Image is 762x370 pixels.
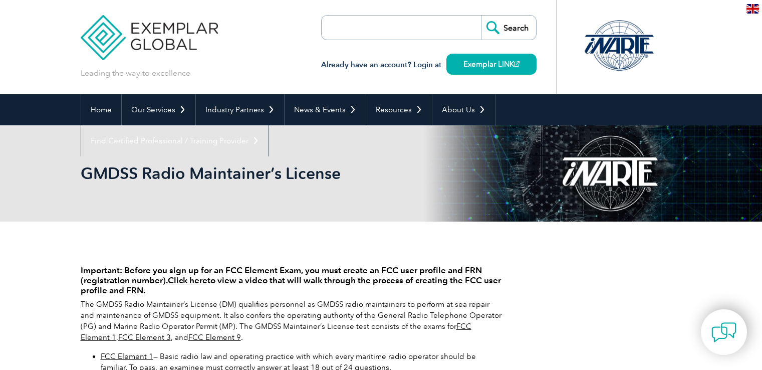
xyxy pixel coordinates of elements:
[366,94,432,125] a: Resources
[196,94,284,125] a: Industry Partners
[188,333,241,342] a: FCC Element 9
[122,94,195,125] a: Our Services
[746,4,759,14] img: en
[514,61,520,67] img: open_square.png
[81,299,501,343] p: The GMDSS Radio Maintainer’s License (DM) qualifies personnel as GMDSS radio maintainers to perfo...
[81,94,121,125] a: Home
[481,16,536,40] input: Search
[101,352,153,361] a: FCC Element 1
[118,333,171,342] a: FCC Element 3
[81,165,501,181] h2: GMDSS Radio Maintainer’s License
[168,275,207,285] a: Click here
[446,54,537,75] a: Exemplar LINK
[711,320,736,345] img: contact-chat.png
[81,68,190,79] p: Leading the way to excellence
[432,94,495,125] a: About Us
[81,265,501,295] h4: Important: Before you sign up for an FCC Element Exam, you must create an FCC user profile and FR...
[81,125,269,156] a: Find Certified Professional / Training Provider
[285,94,366,125] a: News & Events
[321,59,537,71] h3: Already have an account? Login at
